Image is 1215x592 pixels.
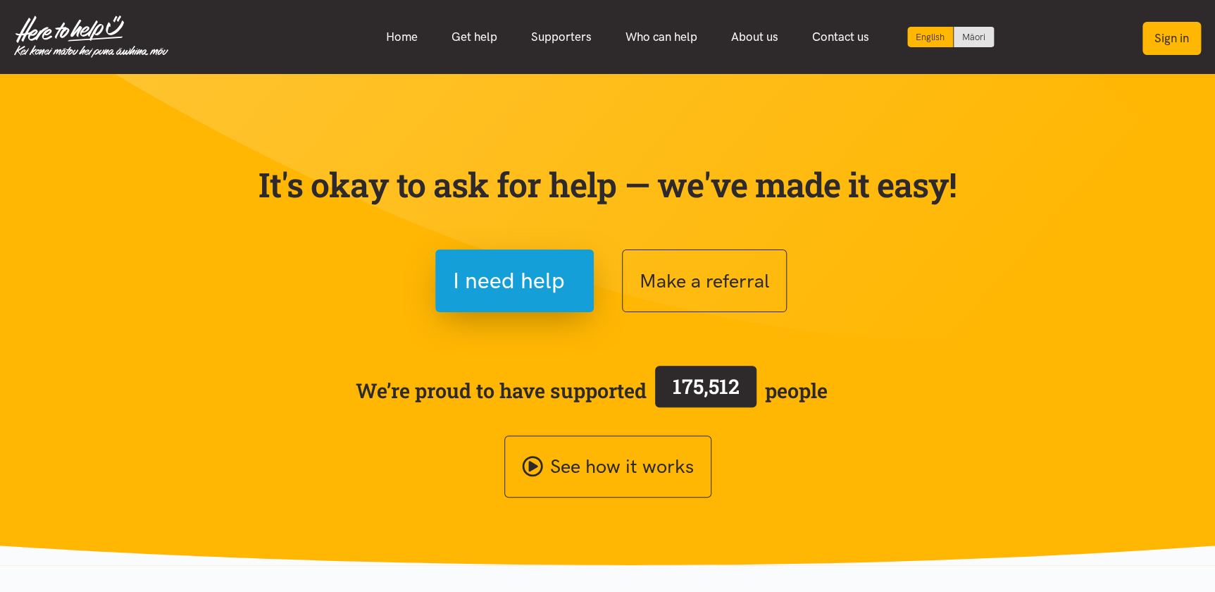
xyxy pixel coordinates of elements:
[435,22,514,52] a: Get help
[714,22,795,52] a: About us
[453,263,565,299] span: I need help
[369,22,435,52] a: Home
[647,363,765,418] a: 175,512
[435,249,594,312] button: I need help
[609,22,714,52] a: Who can help
[907,27,954,47] div: Current language
[514,22,609,52] a: Supporters
[1142,22,1201,55] button: Sign in
[504,436,711,498] a: See how it works
[14,16,168,58] img: Home
[356,363,828,418] span: We’re proud to have supported people
[954,27,994,47] a: Switch to Te Reo Māori
[256,164,960,205] p: It's okay to ask for help — we've made it easy!
[907,27,995,47] div: Language toggle
[673,373,740,400] span: 175,512
[795,22,886,52] a: Contact us
[622,249,787,312] button: Make a referral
